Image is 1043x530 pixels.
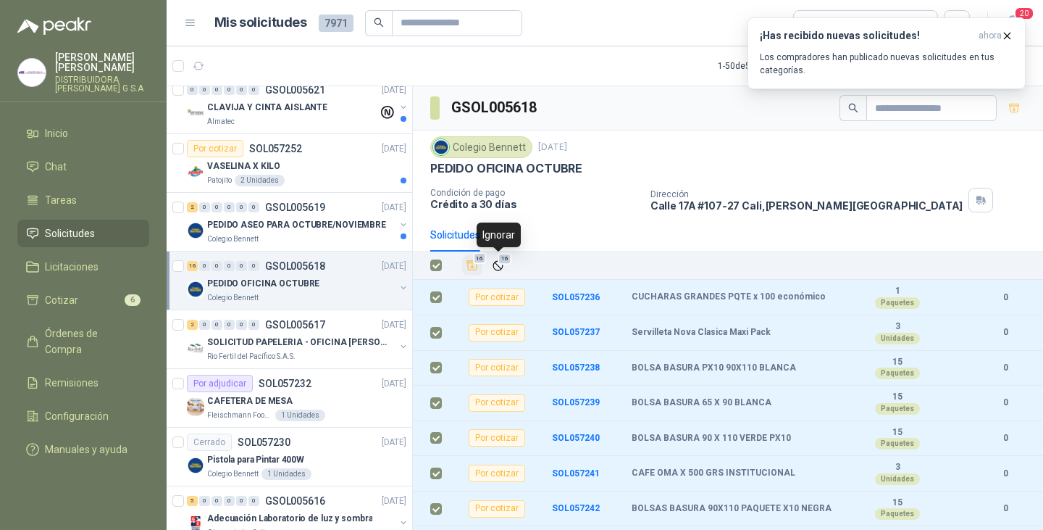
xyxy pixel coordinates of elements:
div: Paquetes [875,368,920,379]
div: 0 [248,202,259,212]
b: 0 [985,396,1026,410]
div: Por cotizar [469,465,525,482]
a: SOL057236 [552,292,600,302]
div: 0 [248,261,259,271]
img: Company Logo [187,104,204,122]
div: 0 [187,85,198,95]
p: Los compradores han publicado nuevas solicitudes en tus categorías. [760,51,1013,77]
p: PEDIDO ASEO PARA OCTUBRE/NOVIEMBRE [207,218,386,232]
div: 0 [224,261,235,271]
a: Remisiones [17,369,149,397]
p: Colegio Bennett [207,292,259,304]
span: 16 [473,253,487,265]
div: 0 [248,496,259,506]
div: Paquetes [875,508,920,520]
a: Configuración [17,402,149,430]
img: Company Logo [187,339,204,357]
div: 0 [199,261,210,271]
div: 0 [224,85,235,95]
p: Dirección [650,189,963,199]
span: Licitaciones [45,259,99,275]
p: DISTRIBUIDORA [PERSON_NAME] G S.A [55,75,149,93]
span: Inicio [45,125,68,141]
b: 0 [985,361,1026,375]
p: [DATE] [382,83,406,97]
div: 0 [236,496,247,506]
p: [DATE] [382,494,406,508]
p: [DATE] [382,436,406,450]
div: 2 [187,320,198,330]
a: Solicitudes [17,220,149,247]
p: Almatec [207,116,235,128]
div: Solicitudes [430,227,480,243]
div: 0 [248,85,259,95]
a: SOL057241 [552,468,600,479]
p: Rio Fertil del Pacífico S.A.S. [207,351,296,363]
div: Por cotizar [469,394,525,412]
div: Por cotizar [469,429,525,447]
b: 15 [847,392,947,403]
p: GSOL005621 [265,85,325,95]
span: search [374,17,384,28]
p: PEDIDO OFICINA OCTUBRE [430,161,582,176]
p: SOL057232 [259,378,311,389]
div: 16 [187,261,198,271]
span: Tareas [45,192,77,208]
div: 2 Unidades [235,175,285,186]
div: 0 [224,320,235,330]
b: 0 [985,467,1026,481]
p: Fleischmann Foods S.A. [207,410,272,421]
b: 0 [985,431,1026,445]
p: GSOL005617 [265,320,325,330]
p: [DATE] [382,142,406,156]
h3: GSOL005618 [451,96,539,119]
b: CAFE OMA X 500 GRS INSTITUCIONAL [632,468,795,479]
div: 1 Unidades [275,410,325,421]
img: Company Logo [187,398,204,415]
div: Por cotizar [469,324,525,341]
b: BOLSAS BASURA 90X110 PAQUETE X10 NEGRA [632,503,832,515]
div: Por cotizar [187,140,243,157]
div: Por adjudicar [187,375,253,392]
div: 0 [211,496,222,506]
div: 0 [224,496,235,506]
p: Colegio Bennett [207,468,259,480]
a: 2 0 0 0 0 0 GSOL005617[DATE] Company LogoSOLICITUD PAPELERIA - OFICINA [PERSON_NAME]Rio Fertil de... [187,316,409,363]
div: Paquetes [875,297,920,309]
h3: ¡Has recibido nuevas solicitudes! [760,30,973,42]
p: CLAVIJA Y CINTA AISLANTE [207,101,327,115]
img: Company Logo [187,457,204,474]
p: [DATE] [382,260,406,273]
a: Por adjudicarSOL057232[DATE] Company LogoCAFETERA DE MESAFleischmann Foods S.A.1 Unidades [167,369,412,428]
span: 6 [125,294,141,306]
div: 0 [236,85,247,95]
span: Remisiones [45,375,99,391]
p: Adecuación Laboratorio de luz y sombra [207,512,372,526]
div: 0 [199,320,210,330]
div: 0 [199,85,210,95]
img: Company Logo [18,59,46,86]
a: CerradoSOL057230[DATE] Company LogoPistola para Pintar 400WColegio Bennett1 Unidades [167,428,412,486]
b: 15 [847,497,947,509]
img: Company Logo [187,222,204,239]
span: ahora [979,30,1002,42]
b: SOL057238 [552,363,600,373]
b: 15 [847,357,947,368]
p: SOL057252 [249,144,302,154]
p: [PERSON_NAME] [PERSON_NAME] [55,52,149,73]
p: [DATE] [538,141,567,154]
b: CUCHARAS GRANDES PQTE x 100 económico [632,291,826,303]
a: SOL057237 [552,327,600,337]
div: 0 [199,496,210,506]
b: 3 [847,462,947,473]
b: 0 [985,502,1026,515]
p: [DATE] [382,377,406,391]
span: search [848,103,858,113]
b: SOL057240 [552,433,600,443]
b: 3 [847,321,947,333]
p: Condición de pago [430,188,639,198]
span: 7971 [319,15,353,32]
